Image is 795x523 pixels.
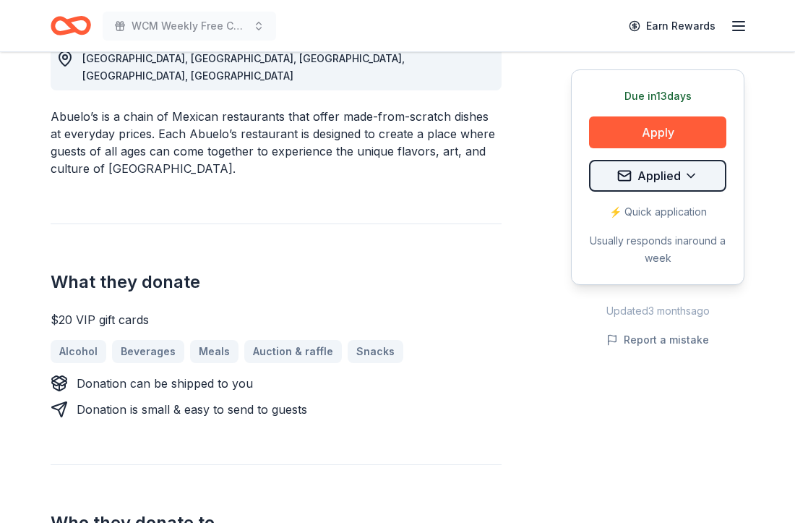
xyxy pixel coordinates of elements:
a: Beverages [112,340,184,363]
div: Abuelo’s is a chain of Mexican restaurants that offer made-from-scratch dishes at everyday prices... [51,108,502,177]
a: Home [51,9,91,43]
h2: What they donate [51,271,502,294]
button: WCM Weekly Free Community Bingo [GEOGRAPHIC_DATA] [US_STATE] [103,12,276,41]
a: Auction & raffle [244,340,342,363]
span: Applied [637,166,681,185]
div: Usually responds in around a week [589,232,726,267]
div: Donation is small & easy to send to guests [77,401,307,418]
div: Donation can be shipped to you [77,375,253,392]
div: Due in 13 days [589,88,726,105]
a: Meals [190,340,239,363]
button: Applied [589,160,726,192]
div: Updated 3 months ago [571,302,744,320]
a: Alcohol [51,340,106,363]
button: Report a mistake [606,331,709,349]
span: WCM Weekly Free Community Bingo [GEOGRAPHIC_DATA] [US_STATE] [132,17,247,35]
div: ⚡️ Quick application [589,203,726,221]
a: Earn Rewards [620,13,724,39]
div: $20 VIP gift cards [51,311,502,328]
button: Apply [589,116,726,148]
a: Snacks [348,340,403,363]
span: Donating in [GEOGRAPHIC_DATA], [GEOGRAPHIC_DATA], [GEOGRAPHIC_DATA], [GEOGRAPHIC_DATA], [GEOGRAPH... [82,35,466,82]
